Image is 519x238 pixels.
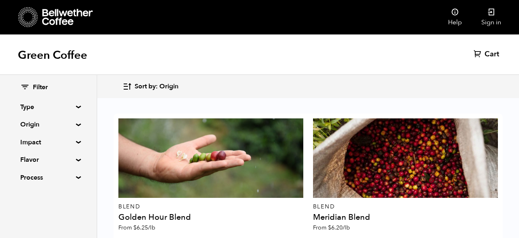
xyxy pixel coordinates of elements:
span: Cart [485,49,499,59]
a: Cart [474,49,501,59]
h1: Green Coffee [18,48,87,62]
span: From [313,224,350,232]
bdi: 6.20 [328,224,350,232]
p: Blend [118,204,303,210]
button: Sort by: Origin [122,77,178,96]
span: /lb [148,224,155,232]
summary: Process [20,173,76,182]
summary: Origin [20,120,76,129]
bdi: 6.25 [133,224,155,232]
span: $ [328,224,331,232]
summary: Impact [20,137,76,147]
p: Blend [313,204,498,210]
span: /lb [343,224,350,232]
h4: Golden Hour Blend [118,213,303,221]
span: Sort by: Origin [135,82,178,91]
summary: Flavor [20,155,76,165]
span: $ [133,224,137,232]
h4: Meridian Blend [313,213,498,221]
span: Filter [33,83,48,92]
span: From [118,224,155,232]
summary: Type [20,102,76,112]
